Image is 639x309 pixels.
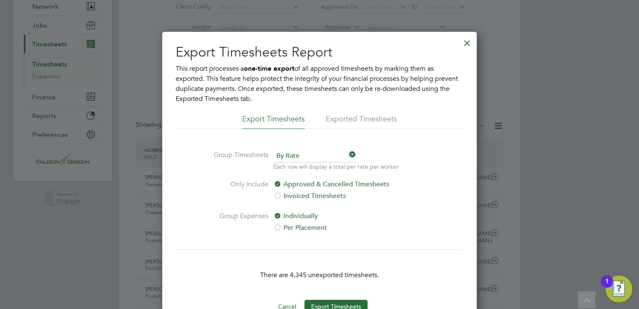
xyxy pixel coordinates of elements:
label: Group Expenses [206,211,268,233]
label: Approved & Cancelled Timesheets [273,179,414,189]
p: There are 4,345 unexported timesheets. [176,270,463,280]
label: Group Timesheets [206,150,268,169]
span: By Rate [273,150,356,162]
b: one-time export [244,64,294,72]
li: Exported Timesheets [326,114,397,129]
label: Invoiced Timesheets [273,191,414,201]
h2: Export Timesheets Report [176,44,463,61]
p: Each row will display a total per rate per worker [273,162,399,171]
label: Individually [273,211,414,221]
p: This report processes a of all approved timesheets by marking them as exported. This feature help... [176,64,463,104]
label: Only Include [206,179,268,201]
label: Per Placement [273,223,414,233]
div: 1 [605,281,609,292]
li: Export Timesheets [242,114,305,129]
button: Open Resource Center, 1 new notification [606,276,632,302]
